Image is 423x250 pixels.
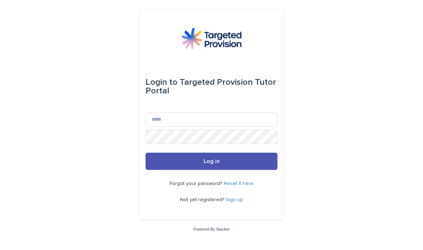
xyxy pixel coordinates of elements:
span: Not yet registered? [180,197,226,202]
button: Log in [146,153,277,170]
a: Reset it here [224,181,254,186]
span: Login to [146,78,177,87]
div: Targeted Provision Tutor Portal [146,72,277,101]
a: Sign up [226,197,243,202]
span: Log in [204,158,220,164]
a: Powered By Stacker [193,227,229,231]
span: Forgot your password? [170,181,224,186]
img: M5nRWzHhSzIhMunXDL62 [181,28,242,49]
